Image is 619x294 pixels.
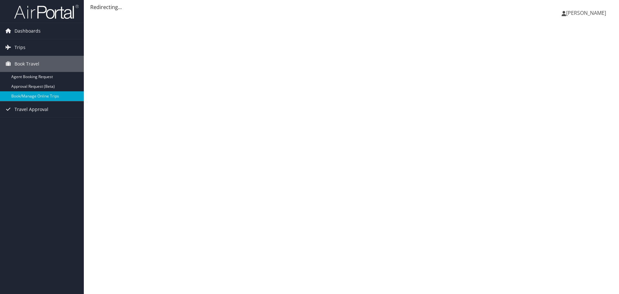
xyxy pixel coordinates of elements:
[15,23,41,39] span: Dashboards
[15,56,39,72] span: Book Travel
[566,9,606,16] span: [PERSON_NAME]
[15,101,48,117] span: Travel Approval
[90,3,613,11] div: Redirecting...
[562,3,613,23] a: [PERSON_NAME]
[15,39,25,56] span: Trips
[14,4,79,19] img: airportal-logo.png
